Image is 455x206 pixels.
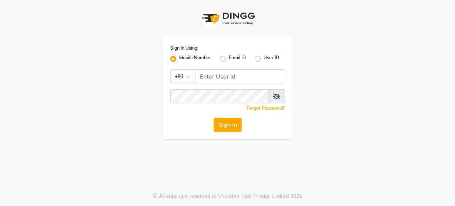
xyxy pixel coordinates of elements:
img: logo1.svg [198,7,257,29]
input: Username [170,89,268,103]
input: Username [195,69,285,83]
label: Mobile Number [179,54,211,63]
button: Sign In [214,118,242,132]
label: Sign In Using: [170,45,198,51]
a: Forgot Password? [247,105,285,111]
label: User ID [264,54,279,63]
label: Email ID [229,54,246,63]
